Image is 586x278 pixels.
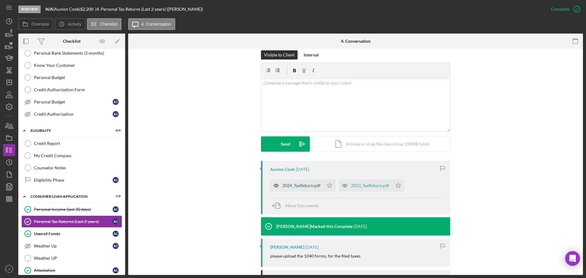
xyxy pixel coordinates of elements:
[113,243,119,249] div: A C
[339,179,404,192] button: 2023_TaxReturn.pdf
[45,6,53,12] b: N/A
[34,51,122,56] div: Personal Bank Statements (3 months)
[113,99,119,105] div: A C
[34,63,122,68] div: Know Your Customer
[45,7,54,12] div: |
[54,7,80,12] div: Auvion Cook |
[141,22,171,27] label: 4. Conversation
[270,253,360,259] p: please upload the 1040 forms, for the filed taxes
[34,244,113,248] div: Weather Up
[21,84,122,96] a: Credit Authorization Form
[565,251,580,266] div: Open Intercom Messenger
[113,267,119,273] div: A C
[34,219,113,224] div: Personal Tax Returns (Last 2 years)
[113,218,119,225] div: A C
[100,22,118,27] label: Checklist
[34,268,113,273] div: Attestation
[270,198,325,213] button: Move Documents
[305,245,319,250] time: 2025-09-04 22:11
[21,108,122,120] a: Credit AuthorizationAC
[21,240,122,252] a: Weather UpAC
[21,150,122,162] a: My Credit Compass
[18,18,53,30] button: Overview
[113,206,119,212] div: A C
[34,207,113,212] div: Personal Income (last 30 days)
[282,183,320,188] div: 2024_TaxReturn.pdf
[34,178,113,182] div: Eligibility Phase
[281,136,290,152] div: Send
[21,252,122,264] a: Weather UP
[113,111,119,117] div: A C
[351,183,389,188] div: 2023_TaxReturn.pdf
[34,165,122,170] div: Counselor Notes
[21,203,122,215] a: Personal Income (last 30 days)AC
[63,39,81,44] div: Checklist
[34,99,113,104] div: Personal Budget
[261,136,310,152] button: Send
[270,245,304,250] div: [PERSON_NAME]
[270,167,295,172] div: Auvion Cook
[353,224,367,229] time: 2025-09-04 22:11
[285,203,319,208] span: Move Documents
[551,3,569,15] div: Complete
[113,177,119,183] div: A C
[21,174,122,186] a: Eligibility PhaseAC
[8,267,11,271] text: IV
[21,59,122,71] a: Know Your Customer
[18,5,41,13] div: In Review
[87,18,121,30] button: Checklist
[55,18,85,30] button: Activity
[276,224,353,229] div: [PERSON_NAME] Marked this Complete
[34,75,122,80] div: Personal Budget
[21,228,122,240] a: Uses of FundsAC
[128,18,175,30] button: 4. Conversation
[304,50,319,60] div: Internal
[296,167,309,172] time: 2025-09-10 07:03
[31,195,105,198] div: Consumer Loan Application
[21,47,122,59] a: Personal Bank Statements (3 months)
[545,3,583,15] button: Complete
[34,112,113,117] div: Credit Authorization
[21,162,122,174] a: Counselor Notes
[80,6,93,12] span: $2,200
[31,22,49,27] label: Overview
[34,153,122,158] div: My Credit Compass
[68,22,81,27] label: Activity
[21,96,122,108] a: Personal BudgetAC
[113,231,119,237] div: A C
[21,137,122,150] a: Credit Report
[110,129,121,132] div: 0 / 4
[95,7,203,12] div: | 4. Personal Tax Returns (Last 2 years) ([PERSON_NAME])
[34,256,122,261] div: Weather UP
[34,87,122,92] div: Credit Authorization Form
[270,179,336,192] button: 2024_TaxReturn.pdf
[264,50,295,60] div: Visible to Client
[341,39,371,44] div: 4. Conversation
[261,50,298,60] button: Visible to Client
[34,141,122,146] div: Credit Report
[21,71,122,84] a: Personal Budget
[21,215,122,228] a: Personal Tax Returns (Last 2 years)AC
[34,231,113,236] div: Uses of Funds
[3,263,15,275] button: IV
[110,195,121,198] div: 7 / 9
[21,264,122,276] a: AttestationAC
[31,129,105,132] div: Eligibility
[301,50,322,60] button: Internal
